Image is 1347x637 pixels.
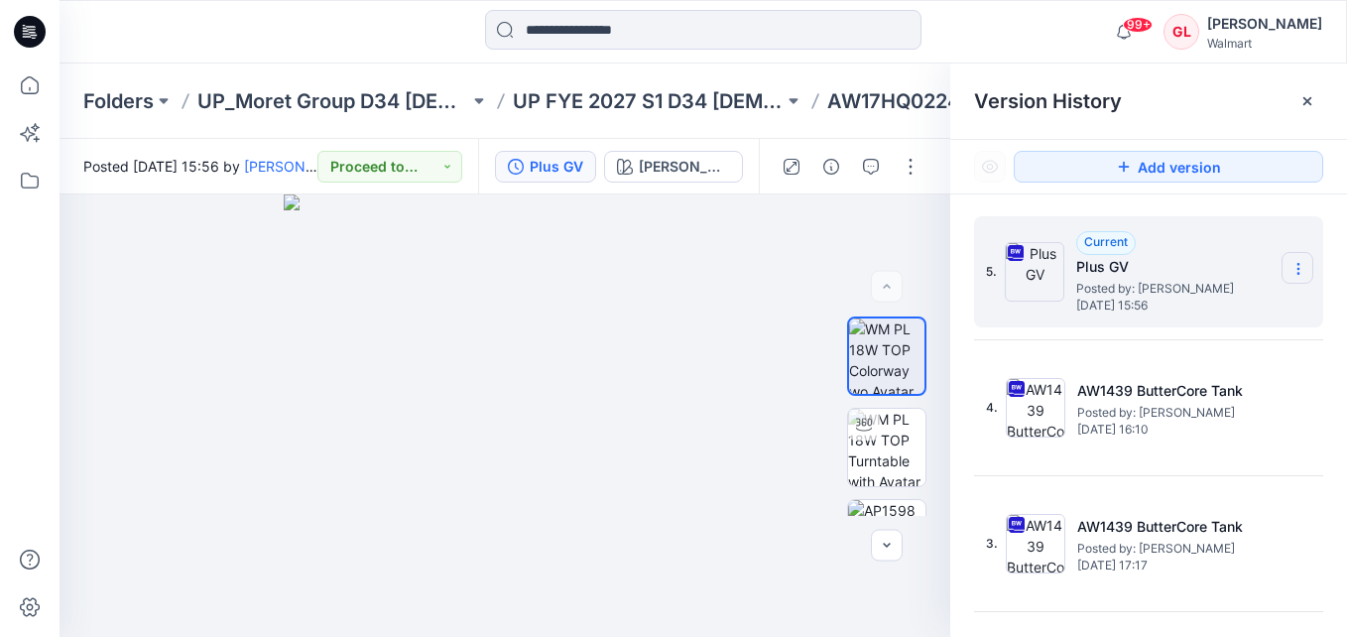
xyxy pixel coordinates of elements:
div: Plus GV [530,156,583,178]
button: Show Hidden Versions [974,151,1006,183]
div: [PERSON_NAME] DD [639,156,730,178]
img: AP1598 Plus Buttercore Tank [848,500,925,577]
h5: AW1439 ButterCore Tank [1077,515,1276,539]
span: 5. [986,263,997,281]
a: UP FYE 2027 S1 D34 [DEMOGRAPHIC_DATA] Active [PERSON_NAME] [513,87,785,115]
img: WM PL 18W TOP Colorway wo Avatar [849,318,924,394]
a: [PERSON_NAME] [244,158,356,175]
span: Posted by: Sarah Lim [1077,539,1276,559]
p: AW17HQ022450_GV_ButterCore Tank - LY Carryover [827,87,1099,115]
span: [DATE] 15:56 [1076,299,1275,313]
img: AW1439 ButterCore Tank [1006,378,1065,438]
span: 3. [986,535,998,553]
img: eyJhbGciOiJIUzI1NiIsImtpZCI6IjAiLCJzbHQiOiJzZXMiLCJ0eXAiOiJKV1QifQ.eyJkYXRhIjp7InR5cGUiOiJzdG9yYW... [284,194,726,637]
h5: AW1439 ButterCore Tank [1077,379,1276,403]
span: Posted by: Sarah Lim [1077,403,1276,423]
span: 99+ [1123,17,1153,33]
img: WM PL 18W TOP Turntable with Avatar [848,409,925,486]
span: [DATE] 17:17 [1077,559,1276,573]
span: 4. [986,399,998,417]
img: AW1439 ButterCore Tank [1006,514,1065,573]
button: Add version [1014,151,1323,183]
span: Posted by: Sarah Lim [1076,279,1275,299]
div: Walmart [1207,36,1322,51]
button: [PERSON_NAME] DD [604,151,743,183]
span: Version History [974,89,1122,113]
img: Plus GV [1005,242,1064,302]
div: [PERSON_NAME] [1207,12,1322,36]
button: Close [1299,93,1315,109]
span: [DATE] 16:10 [1077,423,1276,437]
a: UP_Moret Group D34 [DEMOGRAPHIC_DATA] Active [197,87,469,115]
span: Posted [DATE] 15:56 by [83,156,317,177]
a: Folders [83,87,154,115]
div: GL [1163,14,1199,50]
span: Current [1084,234,1128,249]
h5: Plus GV [1076,255,1275,279]
button: Details [815,151,847,183]
button: Plus GV [495,151,596,183]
